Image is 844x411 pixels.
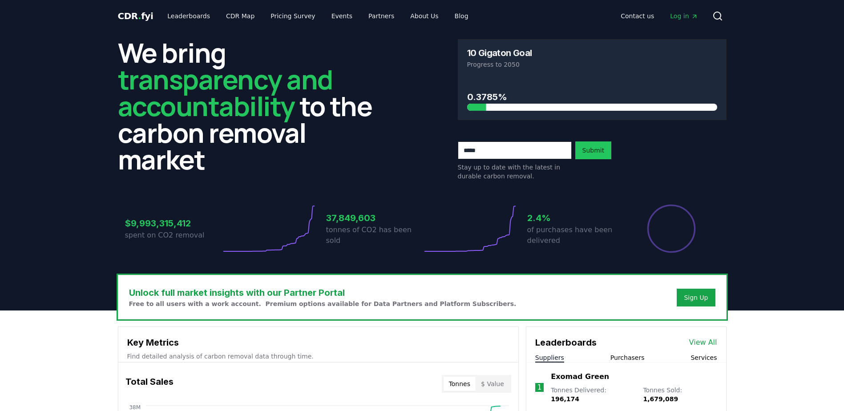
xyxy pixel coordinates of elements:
h3: Leaderboards [535,336,597,349]
button: Tonnes [444,377,476,391]
span: . [138,11,141,21]
p: spent on CO2 removal [125,230,221,241]
p: Tonnes Sold : [643,386,717,403]
a: CDR.fyi [118,10,153,22]
p: 1 [537,382,541,393]
a: Exomad Green [551,371,609,382]
h3: 10 Gigaton Goal [467,48,532,57]
span: 1,679,089 [643,395,678,403]
p: of purchases have been delivered [527,225,623,246]
button: Sign Up [677,289,715,306]
span: transparency and accountability [118,61,333,124]
a: Pricing Survey [263,8,322,24]
nav: Main [614,8,705,24]
a: Sign Up [684,293,708,302]
h3: Key Metrics [127,336,509,349]
p: Stay up to date with the latest in durable carbon removal. [458,163,572,181]
h3: 0.3785% [467,90,717,104]
span: 196,174 [551,395,579,403]
a: CDR Map [219,8,262,24]
tspan: 38M [129,404,141,411]
a: Leaderboards [160,8,217,24]
p: Tonnes Delivered : [551,386,634,403]
a: Partners [361,8,401,24]
button: Submit [575,141,612,159]
a: View All [689,337,717,348]
a: Contact us [614,8,661,24]
a: Events [324,8,359,24]
button: Services [691,353,717,362]
button: Purchasers [610,353,645,362]
a: About Us [403,8,445,24]
p: Find detailed analysis of carbon removal data through time. [127,352,509,361]
p: Free to all users with a work account. Premium options available for Data Partners and Platform S... [129,299,517,308]
p: tonnes of CO2 has been sold [326,225,422,246]
button: $ Value [476,377,509,391]
nav: Main [160,8,475,24]
span: Log in [670,12,698,20]
h3: $9,993,315,412 [125,217,221,230]
span: CDR fyi [118,11,153,21]
h3: Total Sales [125,375,174,393]
a: Blog [448,8,476,24]
button: Suppliers [535,353,564,362]
p: Progress to 2050 [467,60,717,69]
h3: 2.4% [527,211,623,225]
a: Log in [663,8,705,24]
div: Percentage of sales delivered [646,204,696,254]
h2: We bring to the carbon removal market [118,39,387,173]
h3: 37,849,603 [326,211,422,225]
h3: Unlock full market insights with our Partner Portal [129,286,517,299]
